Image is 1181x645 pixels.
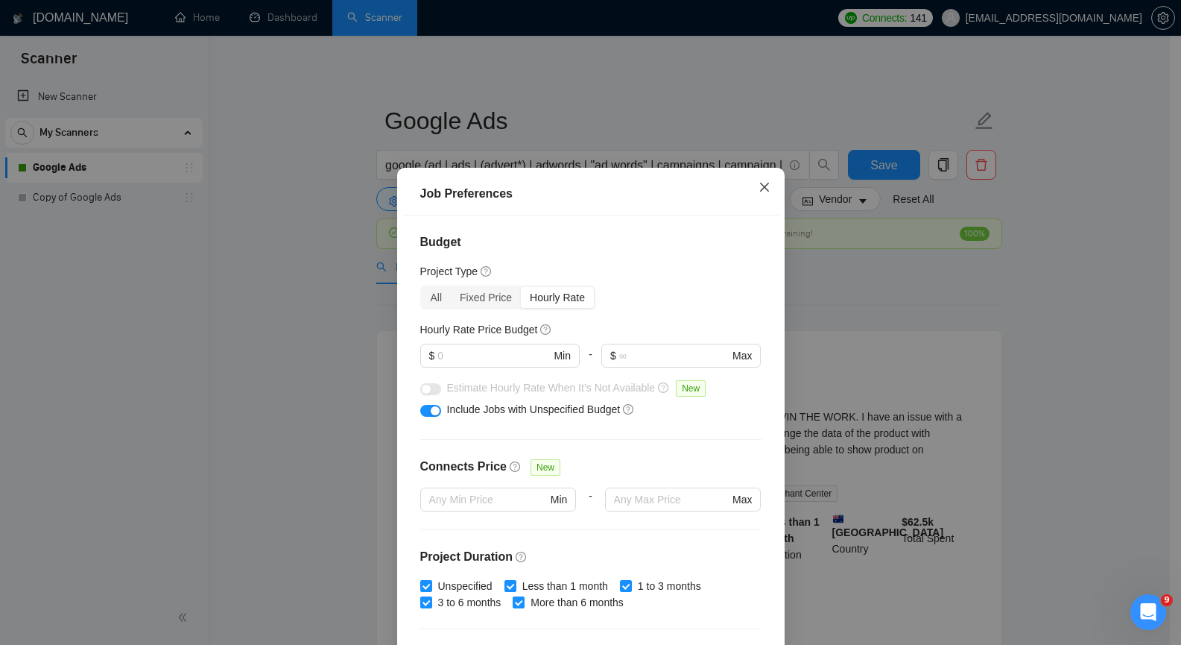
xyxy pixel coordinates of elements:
[432,594,507,611] span: 3 to 6 months
[420,233,762,251] h4: Budget
[420,185,762,203] div: Job Preferences
[732,347,752,364] span: Max
[521,287,594,308] div: Hourly Rate
[732,491,752,508] span: Max
[447,403,621,415] span: Include Jobs with Unspecified Budget
[614,491,729,508] input: Any Max Price
[429,347,435,364] span: $
[619,347,729,364] input: ∞
[1161,594,1173,606] span: 9
[420,548,762,566] h4: Project Duration
[744,168,785,208] button: Close
[554,347,571,364] span: Min
[1130,594,1166,630] iframe: Intercom live chat
[623,403,635,415] span: question-circle
[437,347,551,364] input: 0
[525,594,630,611] span: More than 6 months
[551,491,568,508] span: Min
[516,578,614,594] span: Less than 1 month
[531,459,560,476] span: New
[632,578,707,594] span: 1 to 3 months
[420,263,478,280] h5: Project Type
[422,287,452,308] div: All
[432,578,498,594] span: Unspecified
[576,488,604,529] div: -
[420,458,507,476] h4: Connects Price
[429,491,548,508] input: Any Min Price
[658,382,670,394] span: question-circle
[516,551,528,563] span: question-circle
[510,461,522,473] span: question-circle
[759,181,770,193] span: close
[676,380,706,397] span: New
[420,321,538,338] h5: Hourly Rate Price Budget
[447,382,656,394] span: Estimate Hourly Rate When It’s Not Available
[481,265,493,277] span: question-circle
[610,347,616,364] span: $
[580,344,601,380] div: -
[451,287,521,308] div: Fixed Price
[540,324,552,336] span: question-circle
